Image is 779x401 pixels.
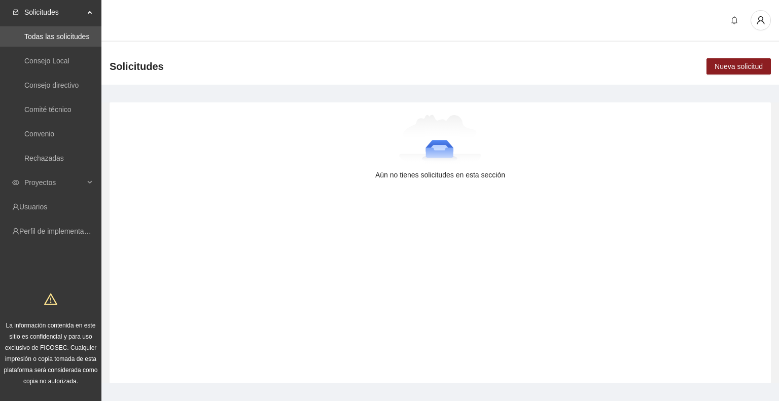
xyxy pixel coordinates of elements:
[24,2,84,22] span: Solicitudes
[24,154,64,162] a: Rechazadas
[24,172,84,193] span: Proyectos
[706,58,771,75] button: Nueva solicitud
[44,293,57,306] span: warning
[12,179,19,186] span: eye
[751,10,771,30] button: user
[726,12,742,28] button: bell
[727,16,742,24] span: bell
[24,32,89,41] a: Todas las solicitudes
[751,16,770,25] span: user
[110,58,164,75] span: Solicitudes
[12,9,19,16] span: inbox
[715,61,763,72] span: Nueva solicitud
[19,227,98,235] a: Perfil de implementadora
[19,203,47,211] a: Usuarios
[24,105,72,114] a: Comité técnico
[24,81,79,89] a: Consejo directivo
[24,130,54,138] a: Convenio
[24,57,69,65] a: Consejo Local
[126,169,755,180] div: Aún no tienes solicitudes en esta sección
[399,115,482,165] img: Aún no tienes solicitudes en esta sección
[4,322,98,385] span: La información contenida en este sitio es confidencial y para uso exclusivo de FICOSEC. Cualquier...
